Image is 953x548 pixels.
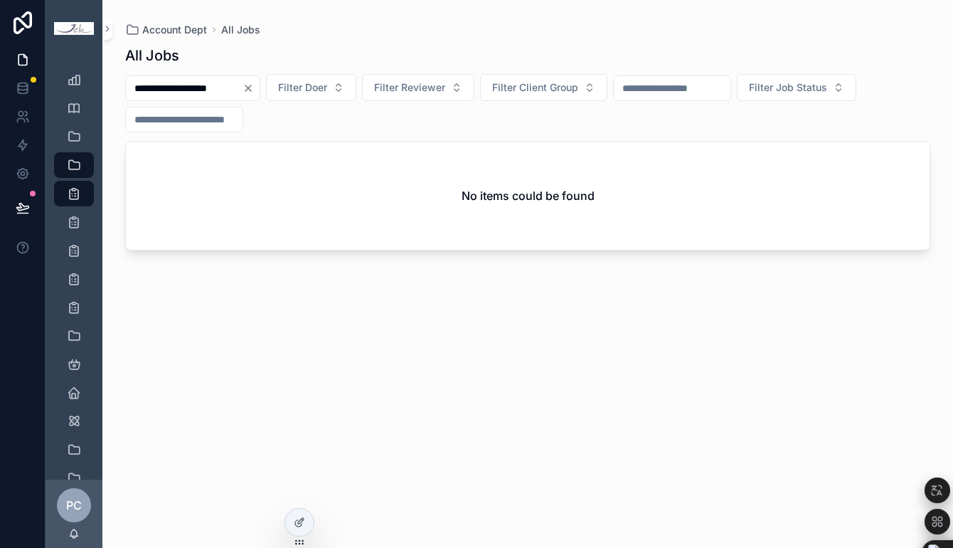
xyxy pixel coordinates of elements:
[54,22,94,36] img: App logo
[492,80,578,95] span: Filter Client Group
[480,74,607,101] button: Select Button
[278,80,327,95] span: Filter Doer
[142,23,207,37] span: Account Dept
[266,74,356,101] button: Select Button
[125,46,179,65] h1: All Jobs
[221,23,260,37] a: All Jobs
[374,80,445,95] span: Filter Reviewer
[462,187,595,204] h2: No items could be found
[46,57,102,480] div: scrollable content
[737,74,856,101] button: Select Button
[243,83,260,94] button: Clear
[749,80,827,95] span: Filter Job Status
[66,497,82,514] span: PC
[125,23,207,37] a: Account Dept
[362,74,474,101] button: Select Button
